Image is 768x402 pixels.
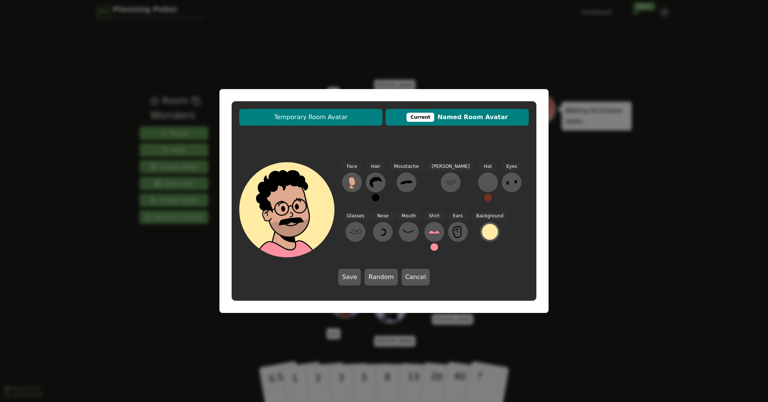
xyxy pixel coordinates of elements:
[502,162,522,171] span: Eyes
[365,269,397,286] button: Random
[338,269,361,286] button: Save
[373,212,393,220] span: Nose
[472,212,508,220] span: Background
[342,212,369,220] span: Glasses
[424,212,444,220] span: Shirt
[389,162,423,171] span: Moustache
[386,109,529,126] button: CurrentNamed Room Avatar
[448,212,467,220] span: Ears
[427,162,474,171] span: [PERSON_NAME]
[342,162,362,171] span: Face
[402,269,430,286] button: Cancel
[479,162,496,171] span: Hat
[397,212,421,220] span: Mouth
[389,113,525,122] span: Named Room Avatar
[239,109,382,126] button: Temporary Room Avatar
[366,162,385,171] span: Hair
[406,113,435,122] div: This avatar will be displayed in dedicated rooms
[243,113,379,122] span: Temporary Room Avatar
